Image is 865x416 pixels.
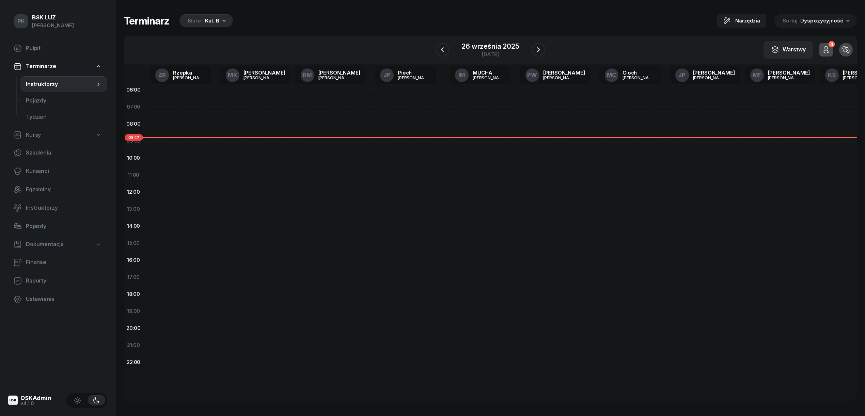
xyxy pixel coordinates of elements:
[8,254,107,271] a: Finanse
[520,66,591,84] a: PW[PERSON_NAME][PERSON_NAME]
[124,320,143,337] div: 20:00
[243,76,276,80] div: [PERSON_NAME]
[124,252,143,269] div: 16:00
[623,76,655,80] div: [PERSON_NAME]
[220,66,291,84] a: MK[PERSON_NAME][PERSON_NAME]
[20,93,107,109] a: Pojazdy
[303,72,312,78] span: RM
[26,222,102,231] span: Pojazdy
[20,76,107,93] a: Instruktorzy
[318,70,360,75] div: [PERSON_NAME]
[150,66,211,84] a: ZRRzepka[PERSON_NAME]
[228,72,237,78] span: MK
[205,17,219,25] div: Kat. B
[800,17,843,24] span: Dyspozycyjność
[26,148,102,157] span: Szkolenia
[599,66,661,84] a: MCCioch[PERSON_NAME]
[177,14,233,28] button: BiuroKat. B
[527,72,537,78] span: PW
[607,72,617,78] span: MC
[173,70,206,75] div: Rzepka
[8,40,107,57] a: Pulpit
[158,72,166,78] span: ZR
[26,62,56,71] span: Terminarze
[26,167,102,176] span: Kursanci
[678,72,686,78] span: JP
[543,70,585,75] div: [PERSON_NAME]
[26,44,102,53] span: Pulpit
[8,163,107,179] a: Kursanci
[735,17,760,25] span: Narzędzia
[8,127,107,143] a: Kursy
[693,70,735,75] div: [PERSON_NAME]
[8,396,18,405] img: logo-xs@2x.png
[124,115,143,132] div: 08:00
[398,70,430,75] div: Piech
[819,43,833,57] button: 4
[124,132,143,149] div: 09:00
[20,109,107,125] a: Tydzień
[26,185,102,194] span: Egzaminy
[17,18,25,24] span: PK
[753,72,761,78] span: MF
[243,70,285,75] div: [PERSON_NAME]
[26,96,102,105] span: Pojazdy
[774,14,857,28] button: Sortuj Dyspozycyjność
[26,276,102,285] span: Raporty
[764,41,813,59] button: Warstwy
[188,17,201,25] div: Biuro
[124,337,143,354] div: 21:00
[32,15,74,20] div: BSK LUZ
[450,66,511,84] a: IMMUCHA[PERSON_NAME]
[383,72,391,78] span: JP
[124,218,143,235] div: 14:00
[20,401,51,406] div: v4.1.0
[8,181,107,198] a: Egzaminy
[8,291,107,307] a: Ustawienia
[8,200,107,216] a: Instruktorzy
[458,72,466,78] span: IM
[124,269,143,286] div: 17:00
[124,286,143,303] div: 18:00
[26,80,95,89] span: Instruktorzy
[26,131,41,140] span: Kursy
[717,14,766,28] button: Narzędzia
[543,76,576,80] div: [PERSON_NAME]
[828,41,835,48] div: 4
[124,235,143,252] div: 15:00
[623,70,655,75] div: Cioch
[124,354,143,371] div: 22:00
[32,21,74,30] div: [PERSON_NAME]
[318,76,351,80] div: [PERSON_NAME]
[295,66,366,84] a: RM[PERSON_NAME][PERSON_NAME]
[8,145,107,161] a: Szkolenia
[26,258,102,267] span: Finanse
[8,237,107,252] a: Dokumentacja
[20,395,51,401] div: OSKAdmin
[124,81,143,98] div: 06:00
[771,45,806,54] div: Warstwy
[375,66,436,84] a: JPPiech[PERSON_NAME]
[473,76,505,80] div: [PERSON_NAME]
[124,15,169,27] h1: Terminarz
[745,66,815,84] a: MF[PERSON_NAME][PERSON_NAME]
[828,72,836,78] span: KS
[125,134,143,141] span: 08:47
[26,113,102,122] span: Tydzień
[461,52,519,57] div: [DATE]
[8,218,107,235] a: Pojazdy
[124,166,143,183] div: 11:00
[124,98,143,115] div: 07:00
[124,183,143,201] div: 12:00
[768,70,810,75] div: [PERSON_NAME]
[26,240,64,249] span: Dokumentacja
[26,295,102,304] span: Ustawienia
[473,70,505,75] div: MUCHA
[8,273,107,289] a: Raporty
[768,76,801,80] div: [PERSON_NAME]
[693,76,726,80] div: [PERSON_NAME]
[173,76,206,80] div: [PERSON_NAME]
[26,204,102,212] span: Instruktorzy
[461,43,519,50] div: 26 września 2025
[124,303,143,320] div: 19:00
